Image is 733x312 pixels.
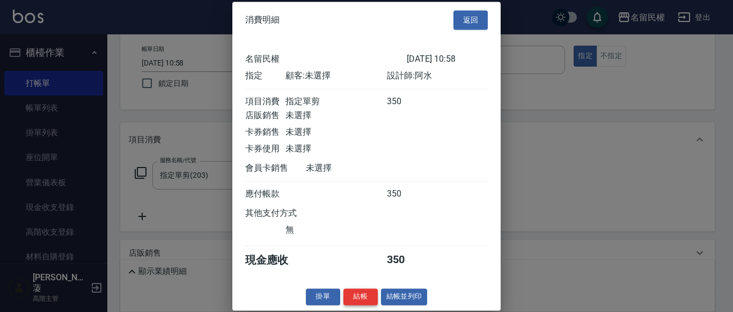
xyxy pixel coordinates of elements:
div: 應付帳款 [245,188,285,200]
div: 其他支付方式 [245,208,326,219]
div: 未選擇 [285,127,386,138]
button: 結帳 [343,288,378,305]
button: 結帳並列印 [381,288,428,305]
div: 卡券銷售 [245,127,285,138]
div: 名留民權 [245,54,407,65]
div: 店販銷售 [245,110,285,121]
div: 指定 [245,70,285,82]
div: [DATE] 10:58 [407,54,488,65]
span: 消費明細 [245,14,280,25]
div: 設計師: 阿水 [387,70,488,82]
div: 350 [387,253,427,267]
div: 現金應收 [245,253,306,267]
div: 顧客: 未選擇 [285,70,386,82]
div: 無 [285,224,386,236]
div: 350 [387,188,427,200]
button: 掛單 [306,288,340,305]
button: 返回 [453,10,488,30]
div: 項目消費 [245,96,285,107]
div: 會員卡銷售 [245,163,306,174]
div: 指定單剪 [285,96,386,107]
div: 未選擇 [285,110,386,121]
div: 卡券使用 [245,143,285,155]
div: 未選擇 [306,163,407,174]
div: 350 [387,96,427,107]
div: 未選擇 [285,143,386,155]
